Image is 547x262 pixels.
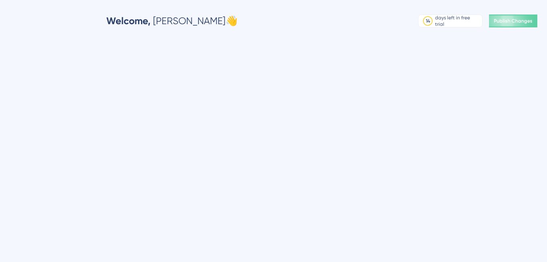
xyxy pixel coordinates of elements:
div: days left in free trial [435,15,480,27]
div: 14 [426,18,430,24]
span: Publish Changes [494,18,532,24]
div: [PERSON_NAME] 👋 [106,15,238,27]
span: Welcome, [106,15,151,27]
button: Publish Changes [489,15,537,27]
